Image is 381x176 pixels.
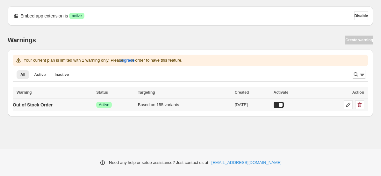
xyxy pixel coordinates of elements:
[119,57,135,64] span: upgrade
[138,90,155,95] span: Targeting
[352,90,364,95] span: Action
[34,72,46,77] span: Active
[24,57,182,64] p: Your current plan is limited with 1 warning only. Please in order to have this feature.
[354,11,368,20] button: Disable
[274,90,289,95] span: Activate
[13,100,53,110] a: Out of Stock Order
[138,102,231,108] div: Based on 155 variants
[99,102,109,107] span: Active
[235,102,270,108] div: [DATE]
[72,13,82,18] span: active
[212,159,282,166] a: [EMAIL_ADDRESS][DOMAIN_NAME]
[353,70,365,79] button: Search and filter results
[235,90,249,95] span: Created
[54,72,69,77] span: Inactive
[20,72,25,77] span: All
[119,55,135,65] button: upgrade
[17,90,32,95] span: Warning
[20,13,68,19] p: Embed app extension is
[8,36,36,44] h2: Warnings
[96,90,108,95] span: Status
[354,13,368,18] span: Disable
[13,102,53,108] p: Out of Stock Order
